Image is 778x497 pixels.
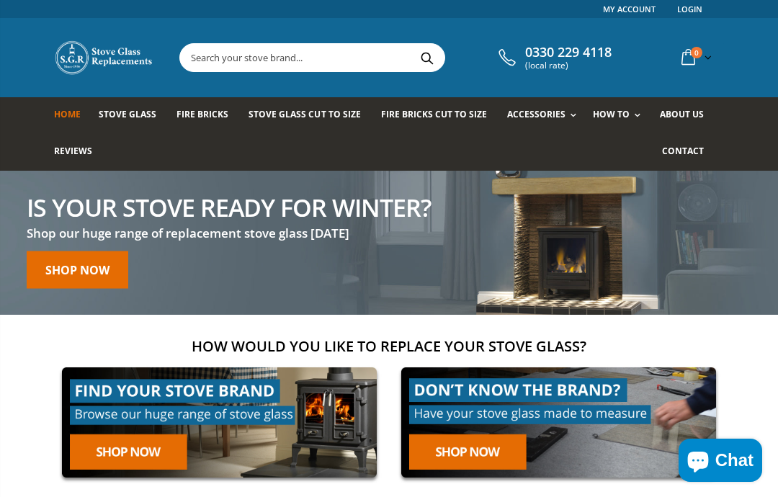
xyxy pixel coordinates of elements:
img: find-your-brand-cta_9b334d5d-5c94-48ed-825f-d7972bbdebd0.jpg [54,359,385,485]
span: Stove Glass Cut To Size [249,108,360,120]
span: Stove Glass [99,108,156,120]
span: Fire Bricks [176,108,228,120]
h3: Shop our huge range of replacement stove glass [DATE] [27,225,431,241]
h2: How would you like to replace your stove glass? [54,336,724,356]
a: Accessories [507,97,583,134]
a: Shop now [27,251,128,288]
button: Search [411,44,443,71]
img: Stove Glass Replacement [54,40,155,76]
span: Reviews [54,145,92,157]
a: Fire Bricks [176,97,239,134]
a: 0 [676,43,715,71]
h2: Is your stove ready for winter? [27,194,431,219]
span: Fire Bricks Cut To Size [381,108,487,120]
inbox-online-store-chat: Shopify online store chat [674,439,766,485]
span: About us [660,108,704,120]
a: Contact [662,134,715,171]
span: How To [593,108,630,120]
span: Contact [662,145,704,157]
a: About us [660,97,715,134]
span: Home [54,108,81,120]
img: made-to-measure-cta_2cd95ceb-d519-4648-b0cf-d2d338fdf11f.jpg [393,359,724,485]
span: 0 [691,47,702,58]
input: Search your stove brand... [180,44,577,71]
a: Fire Bricks Cut To Size [381,97,498,134]
a: Home [54,97,91,134]
span: Accessories [507,108,565,120]
a: How To [593,97,648,134]
a: Reviews [54,134,103,171]
a: Stove Glass [99,97,167,134]
a: Stove Glass Cut To Size [249,97,371,134]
